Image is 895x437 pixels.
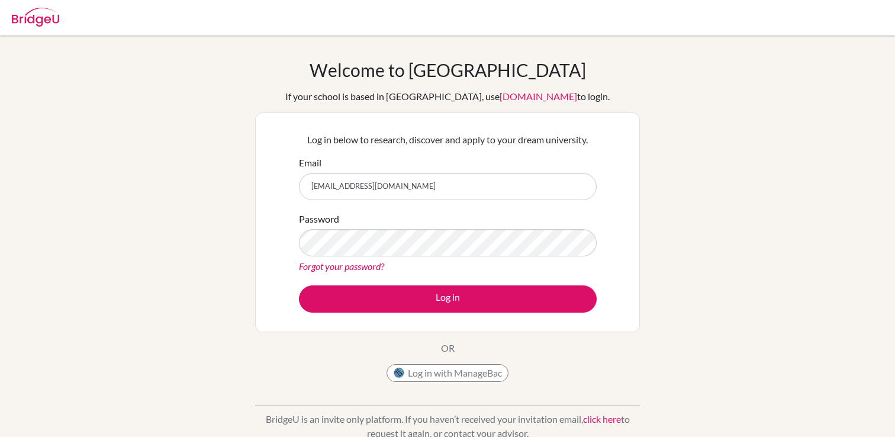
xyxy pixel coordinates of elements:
[299,156,321,170] label: Email
[500,91,577,102] a: [DOMAIN_NAME]
[285,89,610,104] div: If your school is based in [GEOGRAPHIC_DATA], use to login.
[583,413,621,425] a: click here
[299,212,339,226] label: Password
[387,364,508,382] button: Log in with ManageBac
[310,59,586,81] h1: Welcome to [GEOGRAPHIC_DATA]
[299,285,597,313] button: Log in
[299,261,384,272] a: Forgot your password?
[441,341,455,355] p: OR
[12,8,59,27] img: Bridge-U
[299,133,597,147] p: Log in below to research, discover and apply to your dream university.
